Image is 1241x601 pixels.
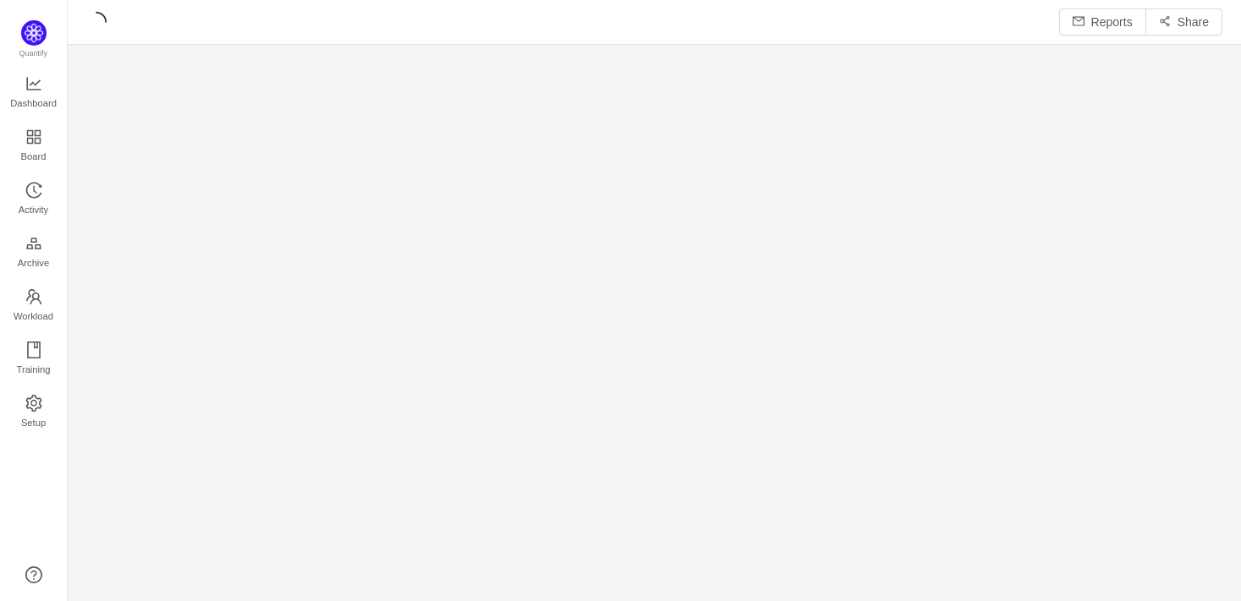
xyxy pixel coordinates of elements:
[25,396,42,429] a: Setup
[18,246,49,280] span: Archive
[21,406,46,440] span: Setup
[25,183,42,216] a: Activity
[25,288,42,305] i: icon: team
[19,193,48,227] span: Activity
[25,289,42,323] a: Workload
[10,86,57,120] span: Dashboard
[25,182,42,199] i: icon: history
[16,352,50,386] span: Training
[25,235,42,252] i: icon: gold
[86,12,107,32] i: icon: loading
[1059,8,1146,36] button: icon: mailReports
[14,299,53,333] span: Workload
[21,139,47,173] span: Board
[25,75,42,92] i: icon: line-chart
[25,128,42,145] i: icon: appstore
[25,341,42,358] i: icon: book
[25,395,42,412] i: icon: setting
[21,20,47,46] img: Quantify
[25,129,42,163] a: Board
[1145,8,1222,36] button: icon: share-altShare
[25,236,42,270] a: Archive
[25,566,42,583] a: icon: question-circle
[19,49,48,57] span: Quantify
[25,76,42,110] a: Dashboard
[25,342,42,376] a: Training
